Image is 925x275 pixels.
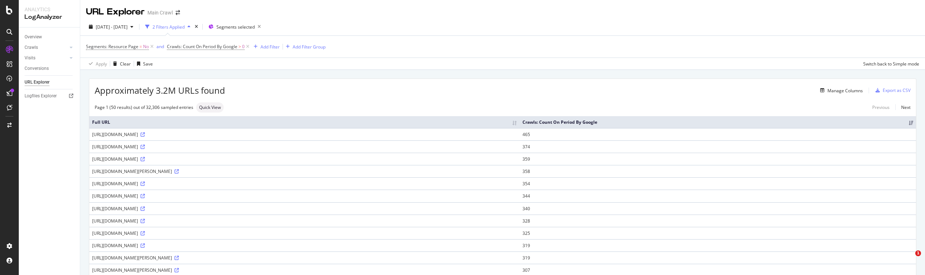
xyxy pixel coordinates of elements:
[25,13,74,21] div: LogAnalyzer
[900,250,918,268] iframe: Intercom live chat
[25,79,75,86] a: URL Explorer
[520,239,916,251] td: 319
[25,54,68,62] a: Visits
[95,104,193,110] div: Page 1 (50 results) out of 32,306 sampled entries
[176,10,180,15] div: arrow-right-arrow-left
[143,42,149,52] span: No
[25,92,57,100] div: Logfiles Explorer
[251,42,280,51] button: Add Filter
[915,250,921,256] span: 1
[96,24,128,30] span: [DATE] - [DATE]
[92,193,517,199] div: [URL][DOMAIN_NAME]
[86,21,136,33] button: [DATE] - [DATE]
[25,44,68,51] a: Crawls
[25,6,74,13] div: Analytics
[520,116,916,128] th: Crawls: Count On Period By Google: activate to sort column ascending
[293,44,326,50] div: Add Filter Group
[25,44,38,51] div: Crawls
[25,65,49,72] div: Conversions
[817,86,863,95] button: Manage Columns
[520,177,916,190] td: 354
[25,79,50,86] div: URL Explorer
[92,156,517,162] div: [URL][DOMAIN_NAME]
[92,218,517,224] div: [URL][DOMAIN_NAME]
[92,144,517,150] div: [URL][DOMAIN_NAME]
[520,153,916,165] td: 359
[238,43,241,50] span: >
[110,58,131,69] button: Clear
[134,58,153,69] button: Save
[520,202,916,215] td: 340
[196,102,224,113] div: neutral label
[92,206,517,212] div: [URL][DOMAIN_NAME]
[216,24,255,30] span: Segments selected
[25,33,75,41] a: Overview
[520,128,916,140] td: 465
[95,84,225,97] span: Approximately 3.2M URLs found
[261,44,280,50] div: Add Filter
[86,6,145,18] div: URL Explorer
[86,43,138,50] span: Segments: Resource Page
[199,105,221,110] span: Quick View
[167,43,237,50] span: Crawls: Count On Period By Google
[147,9,173,16] div: Main Crawl
[520,251,916,264] td: 319
[873,85,911,96] button: Export as CSV
[25,65,75,72] a: Conversions
[193,23,199,30] div: times
[520,227,916,239] td: 325
[827,88,863,94] div: Manage Columns
[92,181,517,187] div: [URL][DOMAIN_NAME]
[92,131,517,137] div: [URL][DOMAIN_NAME]
[89,116,520,128] th: Full URL: activate to sort column ascending
[139,43,142,50] span: =
[92,242,517,249] div: [URL][DOMAIN_NAME]
[92,168,517,174] div: [URL][DOMAIN_NAME][PERSON_NAME]
[92,255,517,261] div: [URL][DOMAIN_NAME][PERSON_NAME]
[520,165,916,177] td: 358
[25,92,75,100] a: Logfiles Explorer
[283,42,326,51] button: Add Filter Group
[156,43,164,50] button: and
[206,21,264,33] button: Segments selected
[242,42,245,52] span: 0
[86,58,107,69] button: Apply
[895,102,911,113] a: Next
[92,267,517,273] div: [URL][DOMAIN_NAME][PERSON_NAME]
[143,61,153,67] div: Save
[520,215,916,227] td: 328
[520,140,916,153] td: 374
[25,54,35,62] div: Visits
[142,21,193,33] button: 2 Filters Applied
[92,230,517,236] div: [URL][DOMAIN_NAME]
[152,24,185,30] div: 2 Filters Applied
[96,61,107,67] div: Apply
[120,61,131,67] div: Clear
[25,33,42,41] div: Overview
[860,58,919,69] button: Switch back to Simple mode
[883,87,911,93] div: Export as CSV
[520,190,916,202] td: 344
[863,61,919,67] div: Switch back to Simple mode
